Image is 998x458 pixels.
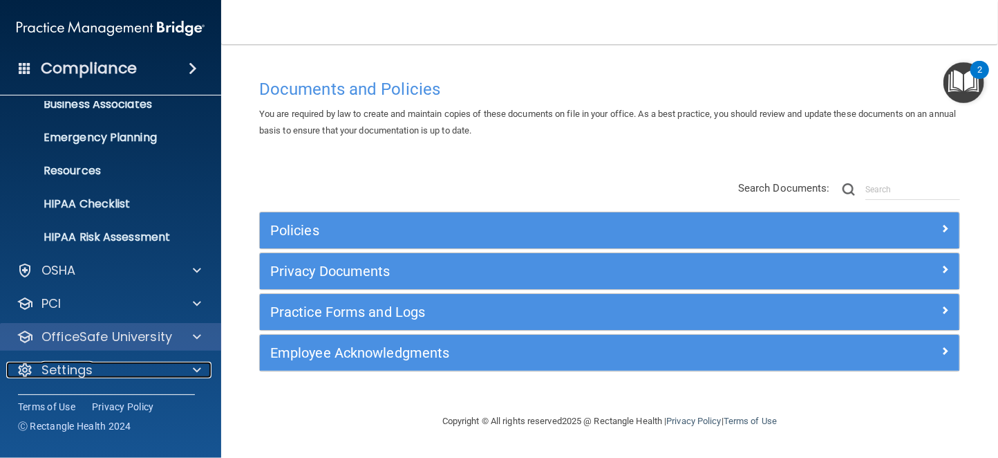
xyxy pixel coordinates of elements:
[666,416,721,426] a: Privacy Policy
[270,223,774,238] h5: Policies
[41,362,93,378] p: Settings
[259,80,960,98] h4: Documents and Policies
[17,362,201,378] a: Settings
[17,15,205,42] img: PMB logo
[270,304,774,320] h5: Practice Forms and Logs
[270,219,949,241] a: Policies
[943,62,984,103] button: Open Resource Center, 2 new notifications
[259,109,956,136] span: You are required by law to create and maintain copies of these documents on file in your office. ...
[9,164,198,178] p: Resources
[738,182,830,194] span: Search Documents:
[865,179,960,200] input: Search
[17,329,201,345] a: OfficeSafe University
[92,400,154,414] a: Privacy Policy
[17,295,201,312] a: PCI
[17,262,201,279] a: OSHA
[977,70,982,88] div: 2
[760,360,981,415] iframe: Drift Widget Chat Controller
[9,197,198,211] p: HIPAA Checklist
[270,301,949,323] a: Practice Forms and Logs
[41,329,172,345] p: OfficeSafe University
[41,59,137,78] h4: Compliance
[270,342,949,364] a: Employee Acknowledgments
[41,295,61,312] p: PCI
[842,183,855,196] img: ic-search.3b580494.png
[270,264,774,279] h5: Privacy Documents
[18,419,131,433] span: Ⓒ Rectangle Health 2024
[9,98,198,111] p: Business Associates
[9,230,198,244] p: HIPAA Risk Assessment
[270,260,949,282] a: Privacy Documents
[9,131,198,145] p: Emergency Planning
[41,262,76,279] p: OSHA
[357,399,862,443] div: Copyright © All rights reserved 2025 @ Rectangle Health | |
[18,400,75,414] a: Terms of Use
[724,416,777,426] a: Terms of Use
[270,345,774,360] h5: Employee Acknowledgments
